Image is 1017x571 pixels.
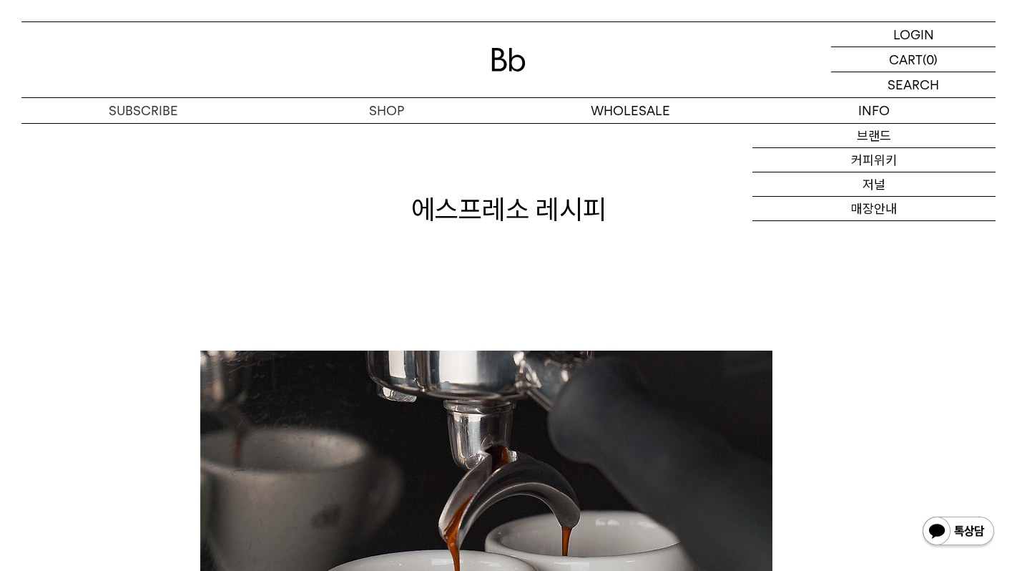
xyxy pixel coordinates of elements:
[831,22,996,47] a: LOGIN
[21,98,265,123] a: SUBSCRIBE
[21,190,996,228] h1: 에스프레소 레시피
[831,47,996,72] a: CART (0)
[923,47,938,72] p: (0)
[752,197,996,221] a: 매장안내
[888,72,939,97] p: SEARCH
[265,98,509,123] a: SHOP
[752,172,996,197] a: 저널
[752,98,996,123] p: INFO
[893,22,934,47] p: LOGIN
[889,47,923,72] p: CART
[921,515,996,550] img: 카카오톡 채널 1:1 채팅 버튼
[491,48,526,72] img: 로고
[752,148,996,172] a: 커피위키
[752,124,996,148] a: 브랜드
[508,98,752,123] p: WHOLESALE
